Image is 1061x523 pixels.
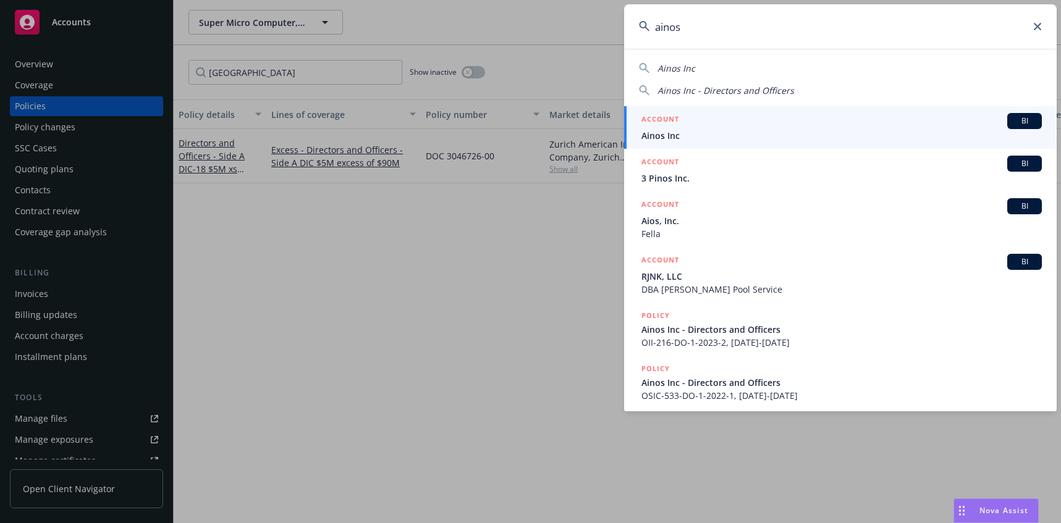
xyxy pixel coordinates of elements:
[641,283,1042,296] span: DBA [PERSON_NAME] Pool Service
[641,323,1042,336] span: Ainos Inc - Directors and Officers
[954,499,970,522] div: Drag to move
[624,4,1057,49] input: Search...
[953,498,1039,523] button: Nova Assist
[624,191,1057,247] a: ACCOUNTBIAios, Inc.Fella
[1012,201,1037,212] span: BI
[641,336,1042,349] span: OII-216-DO-1-2023-2, [DATE]-[DATE]
[641,309,670,322] h5: POLICY
[641,389,1042,402] span: OSIC-533-DO-1-2022-1, [DATE]-[DATE]
[641,129,1042,142] span: Ainos Inc
[979,505,1028,516] span: Nova Assist
[641,198,679,213] h5: ACCOUNT
[1012,115,1037,127] span: BI
[641,113,679,128] h5: ACCOUNT
[624,106,1057,149] a: ACCOUNTBIAinos Inc
[624,303,1057,356] a: POLICYAinos Inc - Directors and OfficersOII-216-DO-1-2023-2, [DATE]-[DATE]
[624,149,1057,191] a: ACCOUNTBI3 Pinos Inc.
[641,362,670,375] h5: POLICY
[657,85,794,96] span: Ainos Inc - Directors and Officers
[624,247,1057,303] a: ACCOUNTBIRJNK, LLCDBA [PERSON_NAME] Pool Service
[641,270,1042,283] span: RJNK, LLC
[1012,256,1037,267] span: BI
[641,376,1042,389] span: Ainos Inc - Directors and Officers
[641,254,679,269] h5: ACCOUNT
[641,227,1042,240] span: Fella
[641,214,1042,227] span: Aios, Inc.
[641,156,679,170] h5: ACCOUNT
[1012,158,1037,169] span: BI
[641,172,1042,185] span: 3 Pinos Inc.
[657,62,695,74] span: Ainos Inc
[624,356,1057,409] a: POLICYAinos Inc - Directors and OfficersOSIC-533-DO-1-2022-1, [DATE]-[DATE]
